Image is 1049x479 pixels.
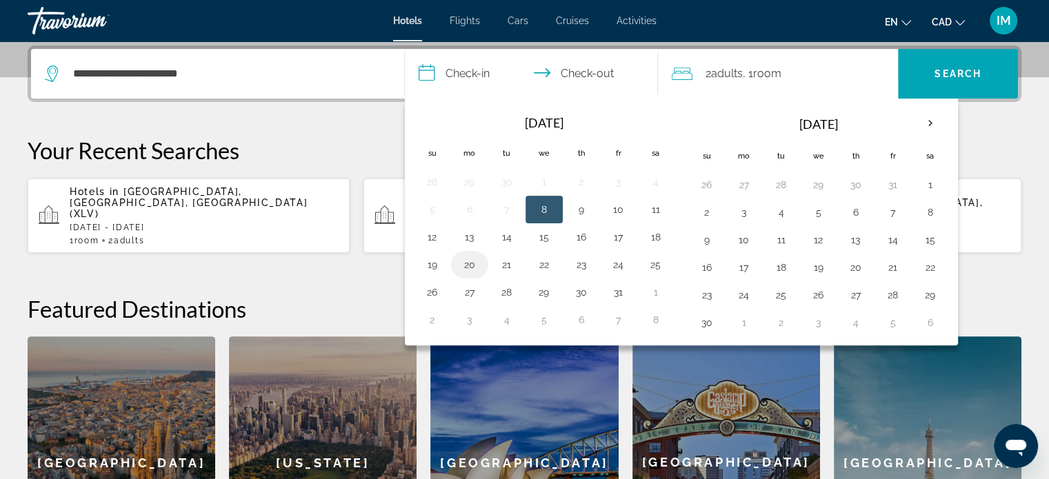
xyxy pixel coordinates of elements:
button: Day 16 [696,258,718,277]
button: User Menu [986,6,1021,35]
button: Day 13 [845,230,867,249]
button: Next month [912,108,949,139]
button: Day 30 [696,313,718,332]
button: Day 10 [733,230,755,249]
iframe: Button to launch messaging window [994,424,1038,468]
button: Day 18 [770,258,792,277]
span: IM [997,14,1011,28]
button: Day 6 [919,313,941,332]
button: Day 30 [845,175,867,194]
span: Hotels in [70,186,119,197]
button: Day 14 [882,230,904,249]
p: [DATE] - [DATE] [70,223,339,232]
span: Adults [710,67,742,80]
a: Cruises [556,15,589,26]
button: Day 11 [645,200,667,219]
button: Day 1 [533,172,555,192]
button: Day 29 [459,172,481,192]
button: Day 4 [845,313,867,332]
button: Day 7 [496,200,518,219]
button: Day 13 [459,227,481,247]
button: Hotels in [GEOGRAPHIC_DATA], [GEOGRAPHIC_DATA] ([GEOGRAPHIC_DATA])[DATE][PERSON_NAME][DATE]1Room2... [363,178,686,254]
button: Search [898,49,1018,99]
button: Day 24 [608,255,630,274]
button: Day 29 [808,175,830,194]
span: 1 [70,236,99,245]
button: Day 5 [533,310,555,329]
button: Day 4 [496,310,518,329]
button: Day 7 [882,203,904,222]
button: Change language [885,12,911,32]
button: Day 28 [421,172,443,192]
button: Day 5 [808,203,830,222]
button: Day 4 [645,172,667,192]
span: CAD [932,17,952,28]
button: Day 8 [645,310,667,329]
button: Hotels in [GEOGRAPHIC_DATA], [GEOGRAPHIC_DATA], [GEOGRAPHIC_DATA] (XLV)[DATE] - [DATE]1Room2Adults [28,178,350,254]
button: Day 6 [845,203,867,222]
button: Day 30 [496,172,518,192]
button: Day 2 [570,172,592,192]
button: Day 15 [533,227,555,247]
button: Change currency [932,12,965,32]
button: Day 20 [845,258,867,277]
button: Day 31 [608,283,630,302]
table: Right calendar grid [688,108,949,336]
button: Day 2 [696,203,718,222]
button: Day 9 [696,230,718,249]
span: [GEOGRAPHIC_DATA], [GEOGRAPHIC_DATA], [GEOGRAPHIC_DATA] (XLV) [70,186,308,219]
button: Day 12 [808,230,830,249]
button: Day 3 [733,203,755,222]
input: Search hotel destination [72,63,383,84]
button: Day 1 [733,313,755,332]
button: Day 24 [733,285,755,305]
span: 2 [705,64,742,83]
button: Day 4 [770,203,792,222]
button: Day 29 [919,285,941,305]
button: Day 19 [808,258,830,277]
button: Day 21 [496,255,518,274]
button: Day 21 [882,258,904,277]
button: Day 17 [608,227,630,247]
button: Day 15 [919,230,941,249]
button: Day 5 [882,313,904,332]
button: Day 19 [421,255,443,274]
button: Day 3 [459,310,481,329]
button: Day 27 [459,283,481,302]
button: Day 22 [533,255,555,274]
button: Day 26 [421,283,443,302]
button: Day 2 [770,313,792,332]
button: Day 2 [421,310,443,329]
button: Day 3 [808,313,830,332]
button: Day 14 [496,227,518,247]
button: Day 27 [733,175,755,194]
span: Hotels [393,15,422,26]
button: Day 22 [919,258,941,277]
a: Activities [617,15,657,26]
button: Day 28 [882,285,904,305]
button: Day 6 [570,310,592,329]
button: Day 6 [459,200,481,219]
span: Room [752,67,781,80]
h2: Featured Destinations [28,295,1021,323]
span: Flights [450,15,480,26]
table: Left calendar grid [414,108,675,334]
button: Day 25 [770,285,792,305]
button: Day 28 [770,175,792,194]
a: Cars [508,15,528,26]
button: Day 28 [496,283,518,302]
button: Day 1 [919,175,941,194]
button: Day 30 [570,283,592,302]
p: Your Recent Searches [28,136,1021,164]
th: [DATE] [726,108,912,141]
button: Day 25 [645,255,667,274]
button: Day 10 [608,200,630,219]
button: Day 26 [696,175,718,194]
div: Search widget [31,49,1018,99]
span: Search [935,68,981,79]
button: Day 3 [608,172,630,192]
button: Day 8 [533,200,555,219]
